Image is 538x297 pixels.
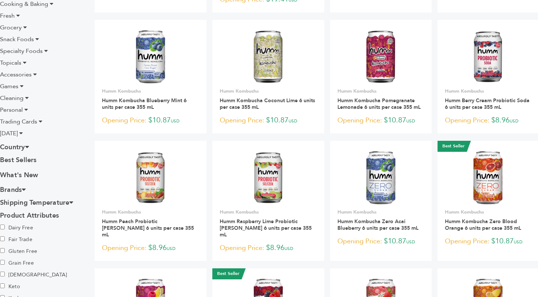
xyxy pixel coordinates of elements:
p: Humm Kombucha [337,209,425,215]
p: $10.87 [337,236,425,247]
span: USD [514,239,523,245]
p: $10.87 [337,115,425,126]
span: Opening Price: [102,115,146,125]
img: Humm Kombucha Pomegranate Lemonade 6 units per case 355 mL [365,30,396,83]
img: Humm Kombucha Zero Blood Orange 6 units per case 355 mL [473,151,503,204]
a: Humm Kombucha Zero Blood Orange 6 units per case 355 mL [445,218,521,232]
img: Humm Kombucha Zero Acai Blueberry 6 units per case 355 mL [366,151,396,204]
img: Humm Peach Probiotic Seltzer 6 units per case 355 mL [135,151,166,204]
span: USD [406,118,415,124]
p: Humm Kombucha [220,209,317,215]
img: Humm Kombucha Blueberry Mint 6 units per case 355 mL [136,30,165,83]
p: $8.96 [220,243,317,254]
span: Opening Price: [337,236,382,246]
span: Opening Price: [445,115,489,125]
p: $8.96 [102,243,199,254]
span: USD [171,118,180,124]
img: Humm Kombucha Coconut Lime 6 units per case 355 mL [253,30,283,83]
span: Opening Price: [220,243,264,253]
a: Humm Berry Cream Probiotic Soda 6 units per case 355 mL [445,97,530,111]
a: Humm Raspberry Lime Probiotic [PERSON_NAME] 6 units per case 355 mL [220,218,312,238]
span: USD [284,246,293,251]
p: $10.87 [102,115,199,126]
span: Opening Price: [102,243,146,253]
p: Humm Kombucha [102,88,199,94]
a: Humm Kombucha Coconut Lime 6 units per case 355 mL [220,97,315,111]
a: Humm Kombucha Pomegranate Lemonade 6 units per case 355 mL [337,97,421,111]
p: Humm Kombucha [102,209,199,215]
span: Opening Price: [337,115,382,125]
p: Humm Kombucha [445,209,531,215]
span: USD [289,118,297,124]
span: USD [510,118,518,124]
a: Humm Peach Probiotic [PERSON_NAME] 6 units per case 355 mL [102,218,194,238]
span: Opening Price: [445,236,489,246]
span: USD [406,239,415,245]
p: Humm Kombucha [445,88,531,94]
a: Humm Kombucha Zero Acai Blueberry 6 units per case 355 mL [337,218,418,232]
p: Humm Kombucha [337,88,425,94]
span: Opening Price: [220,115,264,125]
span: USD [167,246,176,251]
a: Humm Kombucha Blueberry Mint 6 units per case 355 mL [102,97,187,111]
p: $8.96 [445,115,531,126]
p: Humm Kombucha [220,88,317,94]
img: Humm Berry Cream Probiotic Soda 6 units per case 355 mL [472,30,503,83]
p: $10.87 [445,236,531,247]
img: Humm Raspberry Lime Probiotic Seltzer 6 units per case 355 mL [253,151,284,204]
p: $10.87 [220,115,317,126]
